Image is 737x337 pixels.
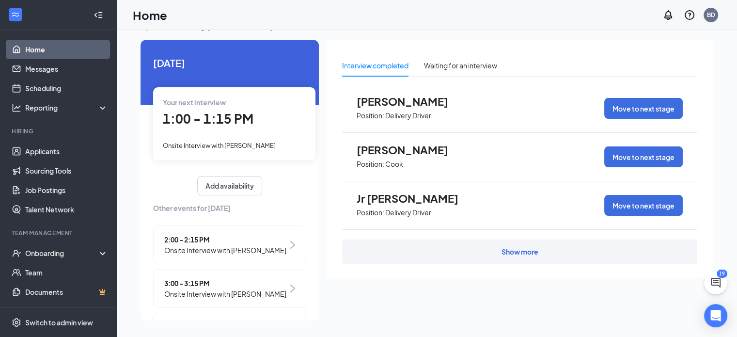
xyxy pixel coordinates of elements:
p: Delivery Driver [385,208,431,217]
div: Team Management [12,229,106,237]
div: Hiring [12,127,106,135]
button: ChatActive [704,271,727,294]
div: BD [707,11,715,19]
div: Onboarding [25,248,100,258]
svg: Collapse [94,10,103,20]
a: Messages [25,59,108,79]
div: Open Intercom Messenger [704,304,727,327]
p: Position: [357,160,384,169]
a: Applicants [25,142,108,161]
button: Move to next stage [604,146,683,167]
a: Talent Network [25,200,108,219]
svg: UserCheck [12,248,21,258]
svg: Notifications [662,9,674,21]
span: [PERSON_NAME] [357,95,463,108]
span: Other events for [DATE] [153,203,306,213]
a: Team [25,263,108,282]
svg: ChatActive [710,277,721,289]
div: Switch to admin view [25,318,93,327]
svg: Settings [12,318,21,327]
a: Job Postings [25,180,108,200]
p: Cook [385,160,403,169]
button: Move to next stage [604,98,683,119]
span: 1:00 - 1:15 PM [163,111,253,127]
div: Show more [502,247,538,257]
svg: QuestionInfo [684,9,695,21]
div: Interview completed [342,60,408,71]
span: Jr [PERSON_NAME] [357,192,463,205]
svg: WorkstreamLogo [11,10,20,19]
span: [PERSON_NAME] [357,144,463,156]
a: Scheduling [25,79,108,98]
p: Delivery Driver [385,111,431,120]
div: 19 [717,270,727,278]
a: Home [25,40,108,59]
svg: Analysis [12,103,21,112]
div: Waiting for an interview [424,60,497,71]
p: Position: [357,208,384,217]
span: Onsite Interview with [PERSON_NAME] [164,245,286,256]
button: Move to next stage [604,195,683,216]
span: Onsite Interview with [PERSON_NAME] [163,142,276,149]
a: DocumentsCrown [25,282,108,302]
span: 2:00 - 2:15 PM [164,234,286,245]
span: Your next interview [163,98,226,107]
div: Reporting [25,103,109,112]
button: Add availability [197,176,262,195]
span: [DATE] [153,55,306,70]
h1: Home [133,7,167,23]
p: Position: [357,111,384,120]
span: Onsite Interview with [PERSON_NAME] [164,289,286,299]
a: Sourcing Tools [25,161,108,180]
a: SurveysCrown [25,302,108,321]
span: 3:00 - 3:15 PM [164,278,286,289]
